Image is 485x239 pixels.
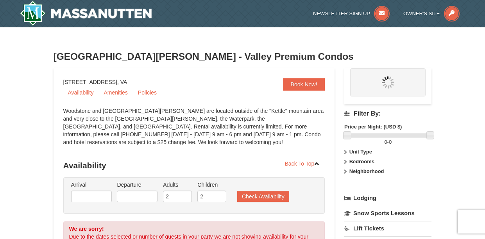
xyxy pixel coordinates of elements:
label: Departure [117,181,157,189]
div: Woodstone and [GEOGRAPHIC_DATA][PERSON_NAME] are located outside of the "Kettle" mountain area an... [63,107,325,154]
a: Book Now! [283,78,325,91]
label: Adults [163,181,192,189]
img: Massanutten Resort Logo [20,1,152,26]
a: Lift Tickets [344,221,431,235]
a: Snow Sports Lessons [344,206,431,220]
label: Children [197,181,226,189]
a: Back To Top [280,158,325,169]
strong: Bedrooms [349,159,374,164]
span: Owner's Site [403,11,440,16]
a: Owner's Site [403,11,460,16]
strong: Price per Night: (USD $) [344,124,402,130]
a: Lodging [344,191,431,205]
label: Arrival [71,181,112,189]
a: Amenities [99,87,132,98]
h3: [GEOGRAPHIC_DATA][PERSON_NAME] - Valley Premium Condos [54,49,432,64]
label: - [344,138,431,146]
span: Newsletter Sign Up [313,11,370,16]
strong: Unit Type [349,149,372,155]
a: Newsletter Sign Up [313,11,390,16]
a: Availability [63,87,98,98]
h4: Filter By: [344,110,431,117]
span: 0 [384,139,387,145]
strong: Neighborhood [349,168,384,174]
button: Check Availability [237,191,289,202]
span: 0 [389,139,392,145]
strong: We are sorry! [69,226,104,232]
h3: Availability [63,158,325,173]
a: Massanutten Resort [20,1,152,26]
img: wait.gif [382,76,394,89]
a: Policies [133,87,161,98]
